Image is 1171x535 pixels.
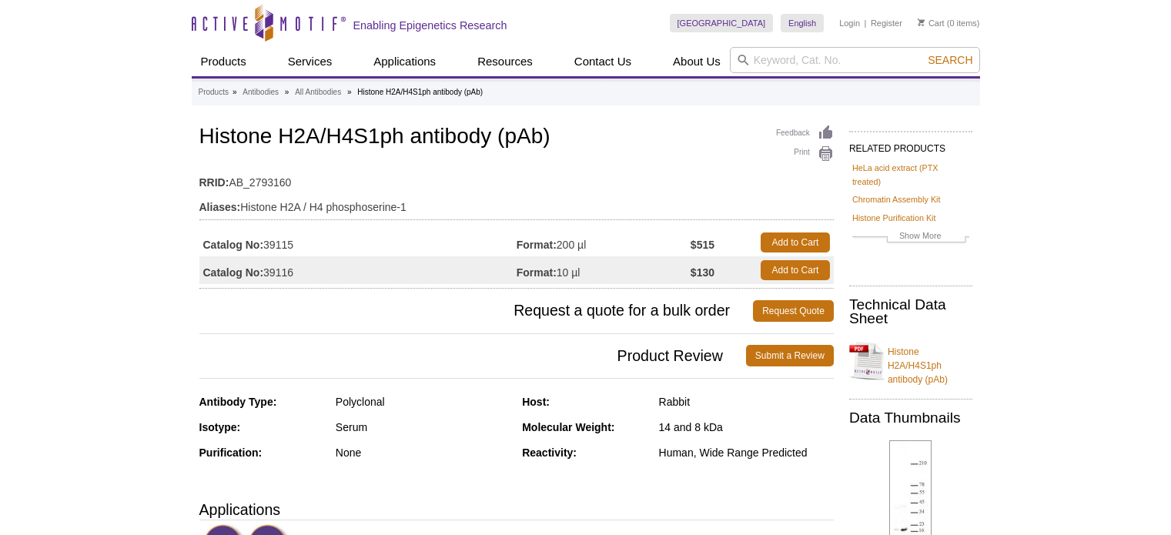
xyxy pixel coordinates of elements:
a: HeLa acid extract (PTX treated) [852,161,969,189]
a: English [781,14,824,32]
a: Products [192,47,256,76]
a: [GEOGRAPHIC_DATA] [670,14,774,32]
strong: Purification: [199,446,263,459]
td: 200 µl [517,229,691,256]
strong: RRID: [199,176,229,189]
a: Show More [852,229,969,246]
span: Product Review [199,345,746,366]
strong: Format: [517,238,557,252]
a: Cart [918,18,945,28]
strong: $130 [691,266,714,279]
strong: Antibody Type: [199,396,277,408]
a: Contact Us [565,47,641,76]
div: None [336,446,510,460]
li: | [865,14,867,32]
a: Applications [364,47,445,76]
a: Services [279,47,342,76]
a: Add to Cart [761,232,830,252]
strong: Aliases: [199,200,241,214]
h3: Applications [199,498,834,521]
span: Request a quote for a bulk order [199,300,754,322]
a: Feedback [776,125,834,142]
h1: Histone H2A/H4S1ph antibody (pAb) [199,125,834,151]
div: 14 and 8 kDa [659,420,834,434]
li: (0 items) [918,14,980,32]
a: Submit a Review [746,345,834,366]
a: Add to Cart [761,260,830,280]
li: Histone H2A/H4S1ph antibody (pAb) [357,88,483,96]
strong: Molecular Weight: [522,421,614,433]
div: Rabbit [659,395,834,409]
div: Serum [336,420,510,434]
strong: Catalog No: [203,266,264,279]
a: Products [199,85,229,99]
td: AB_2793160 [199,166,834,191]
div: Polyclonal [336,395,510,409]
a: Resources [468,47,542,76]
h2: Data Thumbnails [849,411,972,425]
span: Search [928,54,972,66]
h2: Enabling Epigenetics Research [353,18,507,32]
a: Antibodies [243,85,279,99]
strong: Reactivity: [522,446,577,459]
h2: RELATED PRODUCTS [849,131,972,159]
a: All Antibodies [295,85,341,99]
strong: Catalog No: [203,238,264,252]
strong: Host: [522,396,550,408]
a: Register [871,18,902,28]
strong: Isotype: [199,421,241,433]
a: Print [776,145,834,162]
td: 39115 [199,229,517,256]
a: Chromatin Assembly Kit [852,192,941,206]
td: Histone H2A / H4 phosphoserine-1 [199,191,834,216]
strong: Format: [517,266,557,279]
a: Login [839,18,860,28]
strong: $515 [691,238,714,252]
td: 10 µl [517,256,691,284]
a: Histone Purification Kit [852,211,936,225]
img: Your Cart [918,18,925,26]
input: Keyword, Cat. No. [730,47,980,73]
li: » [233,88,237,96]
li: » [285,88,289,96]
button: Search [923,53,977,67]
li: » [347,88,352,96]
a: Histone H2A/H4S1ph antibody (pAb) [849,336,972,386]
a: About Us [664,47,730,76]
div: Human, Wide Range Predicted [659,446,834,460]
a: Request Quote [753,300,834,322]
td: 39116 [199,256,517,284]
h2: Technical Data Sheet [849,298,972,326]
